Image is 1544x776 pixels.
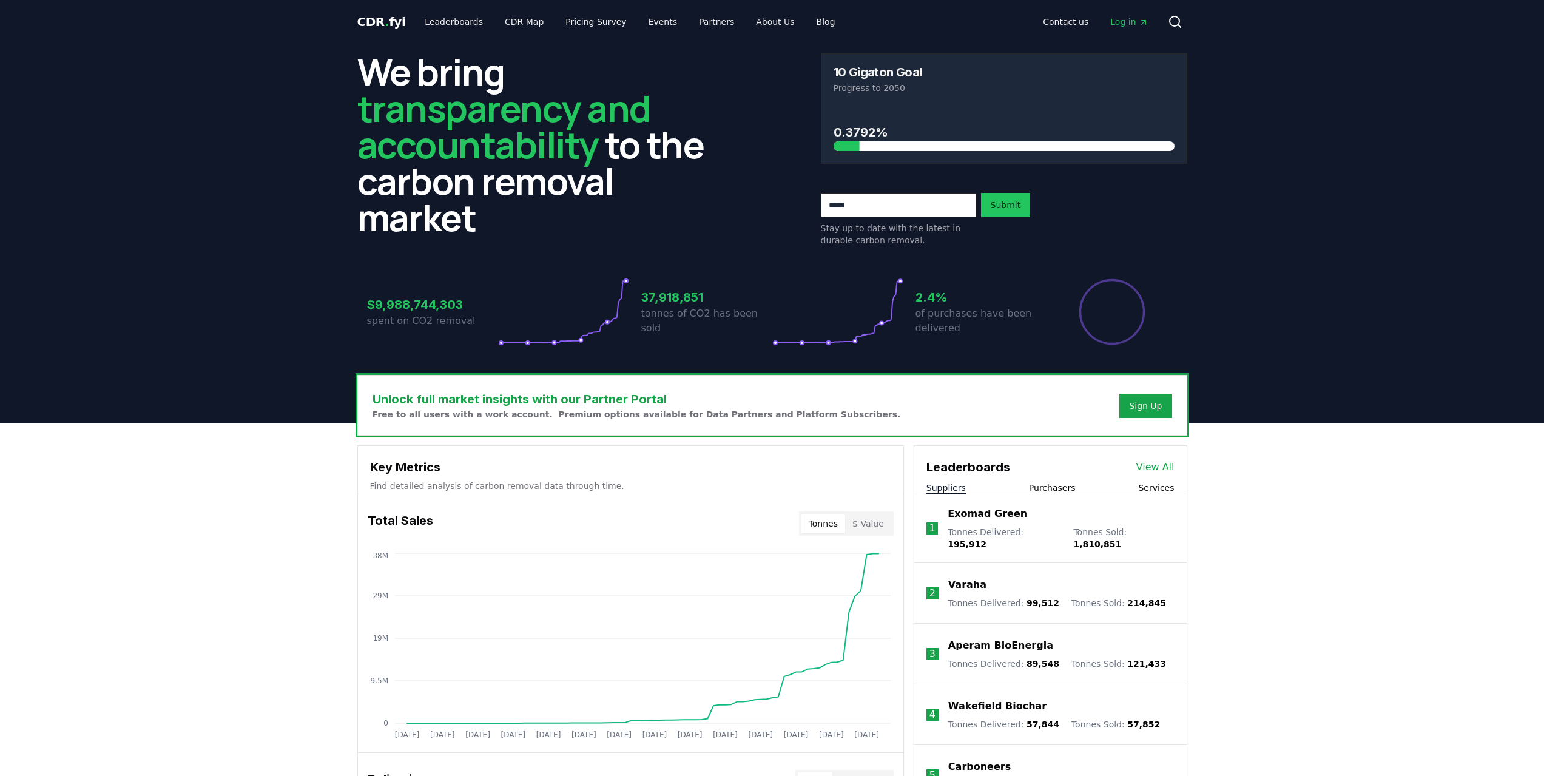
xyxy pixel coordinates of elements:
span: CDR fyi [357,15,406,29]
h3: Total Sales [368,511,433,536]
p: Tonnes Delivered : [948,597,1059,609]
a: Wakefield Biochar [948,699,1047,714]
a: Partners [689,11,744,33]
a: Leaderboards [415,11,493,33]
p: Tonnes Delivered : [948,526,1061,550]
a: View All [1136,460,1175,474]
p: 1 [929,521,935,536]
button: Purchasers [1029,482,1076,494]
tspan: [DATE] [394,730,419,739]
button: Suppliers [926,482,966,494]
tspan: [DATE] [571,730,596,739]
tspan: [DATE] [536,730,561,739]
p: tonnes of CO2 has been sold [641,306,772,336]
h3: $9,988,744,303 [367,295,498,314]
tspan: [DATE] [854,730,879,739]
span: 57,852 [1127,720,1160,729]
span: 1,810,851 [1073,539,1121,549]
span: 57,844 [1027,720,1059,729]
p: Free to all users with a work account. Premium options available for Data Partners and Platform S... [373,408,901,420]
button: Submit [981,193,1031,217]
div: Percentage of sales delivered [1078,278,1146,346]
span: 195,912 [948,539,986,549]
h3: 10 Gigaton Goal [834,66,922,78]
a: Pricing Survey [556,11,636,33]
tspan: 0 [383,719,388,727]
span: 121,433 [1127,659,1166,669]
tspan: 38M [373,552,388,560]
nav: Main [1033,11,1158,33]
span: transparency and accountability [357,83,650,169]
p: Tonnes Sold : [1071,718,1160,730]
p: Tonnes Sold : [1071,658,1166,670]
p: 2 [929,586,936,601]
p: of purchases have been delivered [915,306,1047,336]
button: Sign Up [1119,394,1171,418]
a: About Us [746,11,804,33]
span: 99,512 [1027,598,1059,608]
a: Varaha [948,578,986,592]
p: spent on CO2 removal [367,314,498,328]
tspan: [DATE] [677,730,702,739]
a: Exomad Green [948,507,1027,521]
span: . [385,15,389,29]
tspan: [DATE] [783,730,808,739]
button: Services [1138,482,1174,494]
span: 214,845 [1127,598,1166,608]
tspan: [DATE] [819,730,844,739]
a: Blog [807,11,845,33]
h2: We bring to the carbon removal market [357,53,724,235]
tspan: 9.5M [370,676,388,685]
a: Contact us [1033,11,1098,33]
p: 3 [929,647,936,661]
a: CDR Map [495,11,553,33]
tspan: [DATE] [642,730,667,739]
a: Aperam BioEnergia [948,638,1053,653]
tspan: [DATE] [430,730,454,739]
span: 89,548 [1027,659,1059,669]
tspan: [DATE] [748,730,773,739]
h3: Unlock full market insights with our Partner Portal [373,390,901,408]
a: Events [639,11,687,33]
p: Tonnes Delivered : [948,718,1059,730]
a: Log in [1101,11,1158,33]
tspan: 19M [373,634,388,643]
p: Tonnes Sold : [1073,526,1174,550]
button: $ Value [845,514,891,533]
tspan: [DATE] [465,730,490,739]
h3: 37,918,851 [641,288,772,306]
h3: Leaderboards [926,458,1010,476]
p: Stay up to date with the latest in durable carbon removal. [821,222,976,246]
p: Tonnes Delivered : [948,658,1059,670]
tspan: [DATE] [713,730,738,739]
span: Log in [1110,16,1148,28]
p: Find detailed analysis of carbon removal data through time. [370,480,891,492]
h3: Key Metrics [370,458,891,476]
h3: 0.3792% [834,123,1175,141]
h3: 2.4% [915,288,1047,306]
button: Tonnes [801,514,845,533]
nav: Main [415,11,844,33]
a: CDR.fyi [357,13,406,30]
p: Tonnes Sold : [1071,597,1166,609]
p: 4 [929,707,936,722]
a: Sign Up [1129,400,1162,412]
a: Carboneers [948,760,1011,774]
tspan: 29M [373,592,388,600]
p: Progress to 2050 [834,82,1175,94]
tspan: [DATE] [607,730,632,739]
tspan: [DATE] [501,730,525,739]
